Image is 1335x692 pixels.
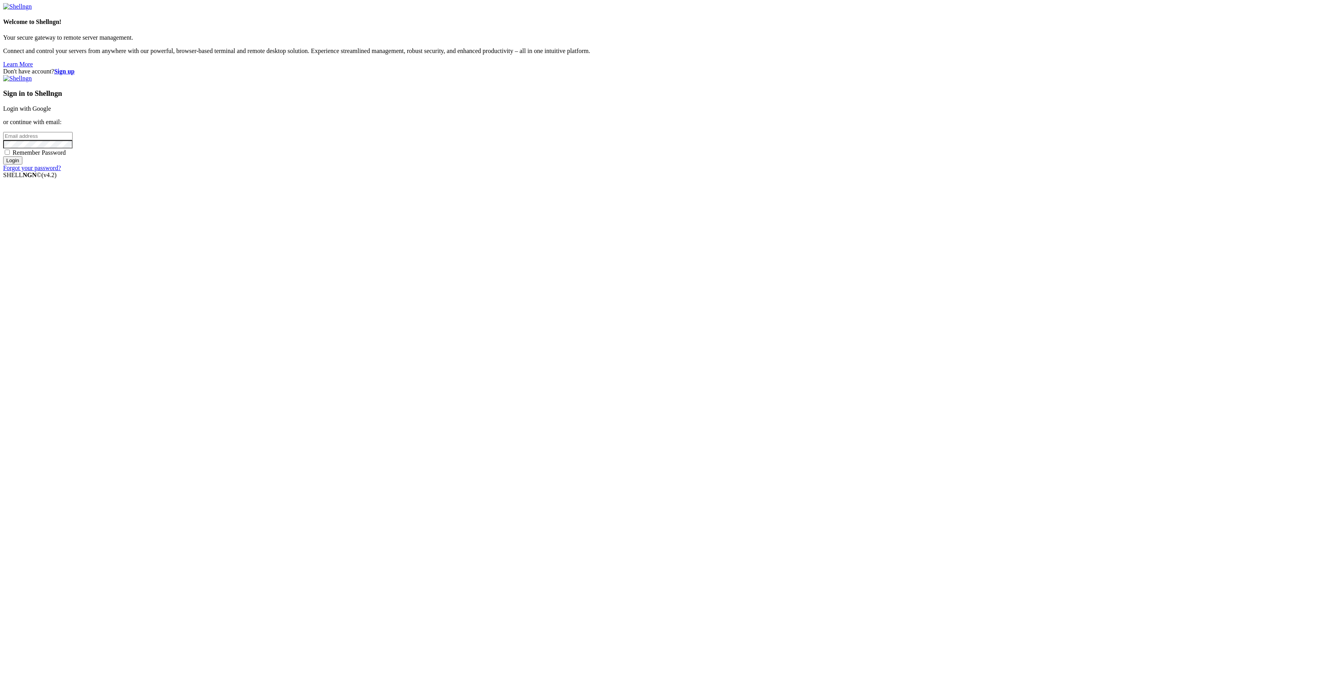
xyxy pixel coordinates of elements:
h3: Sign in to Shellngn [3,89,1332,98]
input: Email address [3,132,73,140]
input: Remember Password [5,150,10,155]
b: NGN [23,172,37,178]
span: 4.2.0 [42,172,57,178]
p: Connect and control your servers from anywhere with our powerful, browser-based terminal and remo... [3,48,1332,55]
a: Sign up [54,68,75,75]
input: Login [3,156,22,165]
img: Shellngn [3,75,32,82]
a: Learn More [3,61,33,68]
span: Remember Password [13,149,66,156]
a: Login with Google [3,105,51,112]
h4: Welcome to Shellngn! [3,18,1332,26]
p: or continue with email: [3,119,1332,126]
div: Don't have account? [3,68,1332,75]
a: Forgot your password? [3,165,61,171]
img: Shellngn [3,3,32,10]
p: Your secure gateway to remote server management. [3,34,1332,41]
span: SHELL © [3,172,57,178]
